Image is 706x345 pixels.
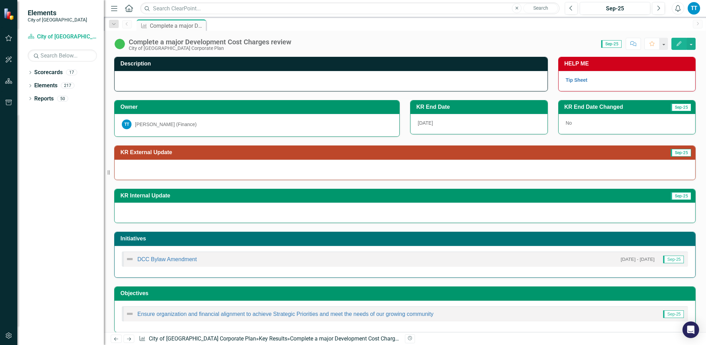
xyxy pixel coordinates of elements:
img: In Progress [114,38,125,50]
a: Tip Sheet [566,77,588,83]
button: TT [688,2,700,15]
h3: Owner [120,104,396,110]
img: Not Defined [126,255,134,263]
h3: KR End Date [416,104,544,110]
img: ClearPoint Strategy [3,8,16,20]
h3: Objectives [120,290,692,297]
button: Sep-25 [580,2,650,15]
h3: Initiatives [120,236,692,242]
div: [PERSON_NAME] (Finance) [135,121,197,128]
input: Search Below... [28,50,97,62]
div: 50 [57,96,68,101]
small: City of [GEOGRAPHIC_DATA] [28,17,87,23]
div: Complete a major Development Cost Charges review [129,38,291,46]
a: City of [GEOGRAPHIC_DATA] Corporate Plan [28,33,97,41]
div: Sep-25 [582,5,648,13]
a: Scorecards [34,69,63,77]
h3: KR End Date Changed [564,104,658,110]
input: Search ClearPoint... [140,2,560,15]
span: Sep-25 [601,40,622,48]
a: DCC Bylaw Amendment [137,256,197,262]
h3: HELP ME [564,61,692,67]
span: [DATE] [418,120,433,126]
span: Sep-25 [663,310,684,318]
span: No [566,120,572,126]
h3: KR Internal Update [120,193,522,199]
span: Sep-25 [671,104,691,111]
div: 17 [66,70,77,76]
small: [DATE] - [DATE] [621,256,655,263]
div: 217 [61,83,74,89]
span: Sep-25 [663,256,684,263]
a: Reports [34,95,54,103]
button: Search [523,3,558,13]
img: Not Defined [126,310,134,318]
span: Elements [28,9,87,17]
div: TT [122,120,132,129]
a: City of [GEOGRAPHIC_DATA] Corporate Plan [149,335,256,342]
div: City of [GEOGRAPHIC_DATA] Corporate Plan [129,46,291,51]
a: Ensure organization and financial alignment to achieve Strategic Priorities and meet the needs of... [137,311,434,317]
a: Elements [34,82,57,90]
span: Search [533,5,548,11]
span: Sep-25 [671,192,691,200]
h3: KR External Update [120,149,526,156]
div: Complete a major Development Cost Charges review [150,21,204,30]
div: Open Intercom Messenger [682,321,699,338]
h3: Description [120,61,544,67]
a: Key Results [259,335,287,342]
div: Complete a major Development Cost Charges review [290,335,418,342]
div: » » [139,335,400,343]
span: Sep-25 [671,149,691,157]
